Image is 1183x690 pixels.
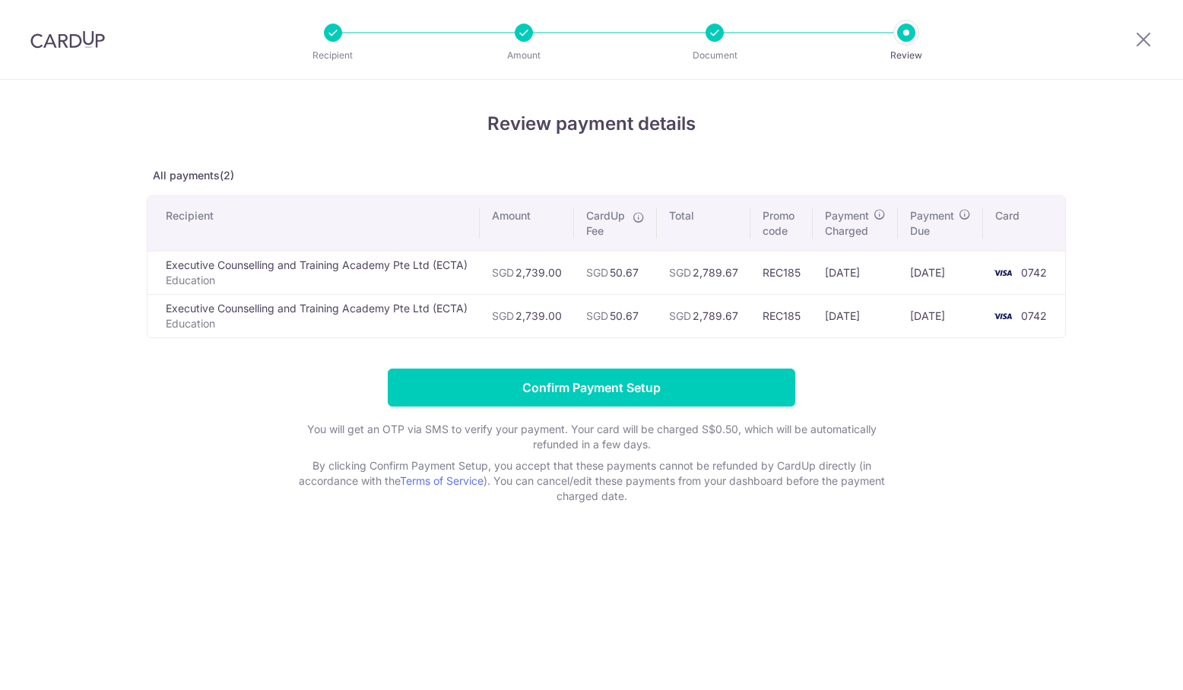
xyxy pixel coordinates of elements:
[468,48,580,63] p: Amount
[898,251,983,294] td: [DATE]
[574,251,657,294] td: 50.67
[658,48,771,63] p: Document
[147,110,1036,138] h4: Review payment details
[400,474,484,487] a: Terms of Service
[1021,266,1047,279] span: 0742
[669,266,691,279] span: SGD
[898,294,983,337] td: [DATE]
[277,48,389,63] p: Recipient
[147,196,480,251] th: Recipient
[586,266,608,279] span: SGD
[988,264,1018,282] img: <span class="translation_missing" title="translation missing: en.account_steps.new_confirm_form.b...
[750,196,813,251] th: Promo code
[910,208,954,239] span: Payment Due
[1021,309,1047,322] span: 0742
[657,251,750,294] td: 2,789.67
[30,30,105,49] img: CardUp
[750,294,813,337] td: REC185
[983,196,1065,251] th: Card
[480,251,574,294] td: 2,739.00
[388,369,795,407] input: Confirm Payment Setup
[287,458,896,504] p: By clicking Confirm Payment Setup, you accept that these payments cannot be refunded by CardUp di...
[147,294,480,337] td: Executive Counselling and Training Academy Pte Ltd (ECTA)
[480,294,574,337] td: 2,739.00
[813,251,898,294] td: [DATE]
[850,48,963,63] p: Review
[586,208,625,239] span: CardUp Fee
[287,422,896,452] p: You will get an OTP via SMS to verify your payment. Your card will be charged S$0.50, which will ...
[586,309,608,322] span: SGD
[492,309,514,322] span: SGD
[657,196,750,251] th: Total
[657,294,750,337] td: 2,789.67
[750,251,813,294] td: REC185
[574,294,657,337] td: 50.67
[988,307,1018,325] img: <span class="translation_missing" title="translation missing: en.account_steps.new_confirm_form.b...
[813,294,898,337] td: [DATE]
[825,208,869,239] span: Payment Charged
[480,196,574,251] th: Amount
[147,168,1036,183] p: All payments(2)
[166,316,468,331] p: Education
[147,251,480,294] td: Executive Counselling and Training Academy Pte Ltd (ECTA)
[492,266,514,279] span: SGD
[669,309,691,322] span: SGD
[166,273,468,288] p: Education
